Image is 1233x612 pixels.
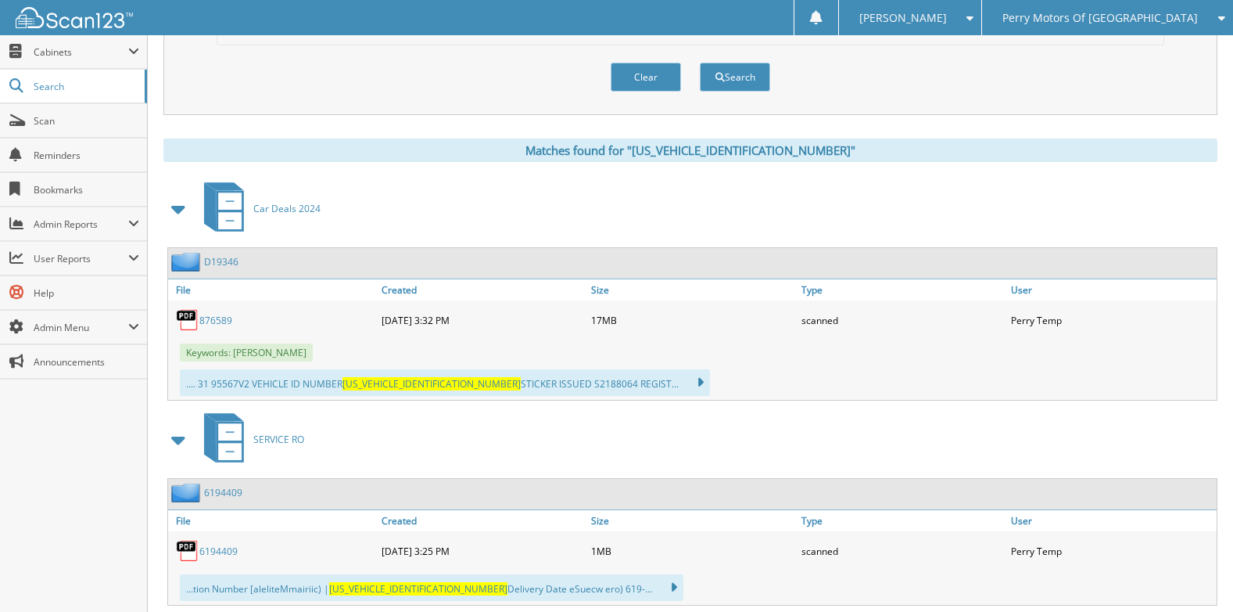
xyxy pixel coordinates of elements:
[378,279,587,301] a: Created
[34,183,139,196] span: Bookmarks
[342,377,521,391] span: [US_VEHICLE_IDENTIFICATION_NUMBER]
[34,286,139,300] span: Help
[195,178,321,239] a: Car Deals 2024
[34,355,139,369] span: Announcements
[1007,535,1217,567] div: Perry Temp
[34,149,139,162] span: Reminders
[1007,510,1217,531] a: User
[611,63,681,92] button: Clear
[1007,304,1217,336] div: Perry Temp
[798,304,1007,336] div: scanned
[16,7,133,28] img: scan123-logo-white.svg
[798,279,1007,301] a: Type
[168,510,378,531] a: File
[204,486,242,499] a: 6194409
[176,539,199,563] img: PDF.png
[195,409,304,470] a: SERVICE RO
[34,218,128,231] span: Admin Reports
[859,13,947,23] span: [PERSON_NAME]
[204,255,238,268] a: D19346
[1155,537,1233,612] iframe: Chat Widget
[329,582,507,596] span: [US_VEHICLE_IDENTIFICATION_NUMBER]
[798,510,1007,531] a: Type
[171,252,204,272] img: folder2.png
[378,535,587,567] div: [DATE] 3:25 PM
[587,510,797,531] a: Size
[587,304,797,336] div: 17MB
[176,308,199,332] img: PDF.png
[199,545,238,558] a: 6194409
[798,535,1007,567] div: scanned
[1002,13,1198,23] span: Perry Motors Of [GEOGRAPHIC_DATA]
[253,433,304,446] span: SERVICE RO
[34,321,128,334] span: Admin Menu
[587,279,797,301] a: Size
[34,45,128,59] span: Cabinets
[180,574,683,601] div: ...tion Number [aleliteMmairiic) | Delivery Date eSuecw ero) 619-...
[378,304,587,336] div: [DATE] 3:32 PM
[378,510,587,531] a: Created
[1007,279,1217,301] a: User
[253,202,321,215] span: Car Deals 2024
[180,344,313,362] span: Keywords: [PERSON_NAME]
[199,314,232,327] a: 876589
[171,483,204,502] img: folder2.png
[587,535,797,567] div: 1MB
[700,63,770,92] button: Search
[34,252,128,265] span: User Reports
[168,279,378,301] a: File
[163,139,1217,162] div: Matches found for "[US_VEHICLE_IDENTIFICATION_NUMBER]"
[180,369,710,396] div: .... 31 95567V2 VEHICLE ID NUMBER STICKER ISSUED S2188064 REGIST...
[34,80,137,93] span: Search
[34,114,139,128] span: Scan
